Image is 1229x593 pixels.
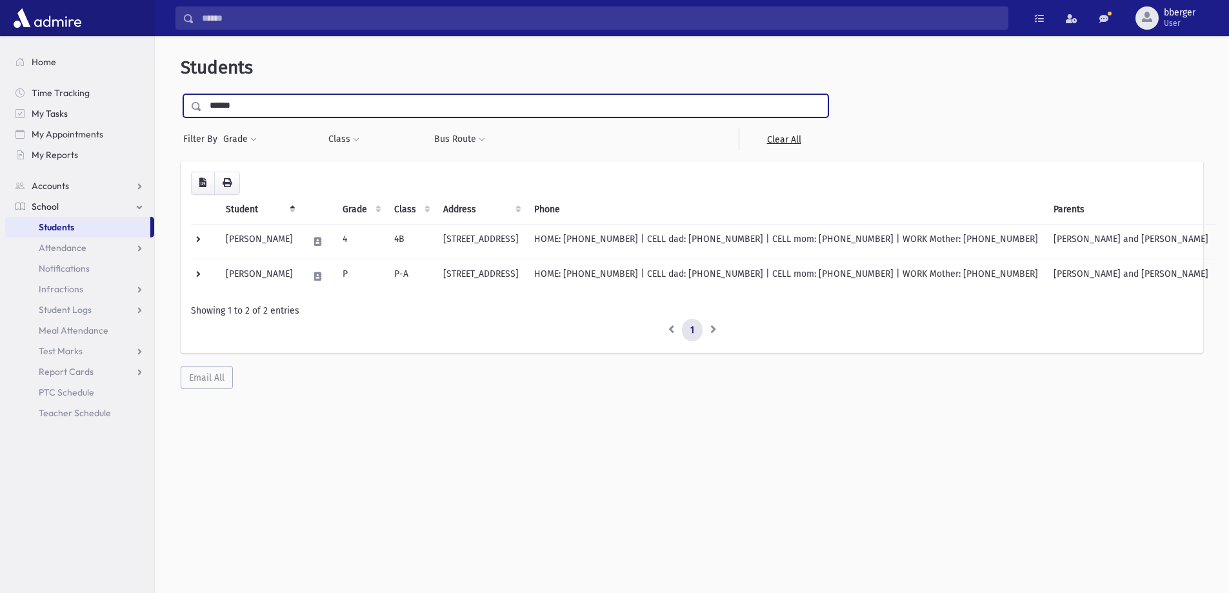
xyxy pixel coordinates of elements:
[328,128,360,151] button: Class
[1046,259,1216,294] td: [PERSON_NAME] and [PERSON_NAME]
[5,403,154,423] a: Teacher Schedule
[5,341,154,361] a: Test Marks
[739,128,828,151] a: Clear All
[32,108,68,119] span: My Tasks
[5,196,154,217] a: School
[181,366,233,389] button: Email All
[39,242,86,254] span: Attendance
[10,5,85,31] img: AdmirePro
[5,83,154,103] a: Time Tracking
[218,259,301,294] td: [PERSON_NAME]
[5,176,154,196] a: Accounts
[5,52,154,72] a: Home
[218,195,301,225] th: Student: activate to sort column descending
[218,224,301,259] td: [PERSON_NAME]
[39,387,94,398] span: PTC Schedule
[5,237,154,258] a: Attendance
[39,325,108,336] span: Meal Attendance
[5,145,154,165] a: My Reports
[39,366,94,377] span: Report Cards
[5,299,154,320] a: Student Logs
[39,304,92,316] span: Student Logs
[39,345,83,357] span: Test Marks
[434,128,486,151] button: Bus Route
[335,195,386,225] th: Grade: activate to sort column ascending
[181,57,253,78] span: Students
[39,221,74,233] span: Students
[1046,195,1216,225] th: Parents
[32,149,78,161] span: My Reports
[435,195,526,225] th: Address: activate to sort column ascending
[32,87,90,99] span: Time Tracking
[5,103,154,124] a: My Tasks
[5,279,154,299] a: Infractions
[214,172,240,195] button: Print
[386,259,435,294] td: P-A
[1164,18,1195,28] span: User
[5,124,154,145] a: My Appointments
[5,361,154,382] a: Report Cards
[526,259,1046,294] td: HOME: [PHONE_NUMBER] | CELL dad: [PHONE_NUMBER] | CELL mom: [PHONE_NUMBER] | WORK Mother: [PHONE_...
[526,224,1046,259] td: HOME: [PHONE_NUMBER] | CELL dad: [PHONE_NUMBER] | CELL mom: [PHONE_NUMBER] | WORK Mother: [PHONE_...
[39,407,111,419] span: Teacher Schedule
[194,6,1008,30] input: Search
[223,128,257,151] button: Grade
[335,259,386,294] td: P
[5,382,154,403] a: PTC Schedule
[191,304,1193,317] div: Showing 1 to 2 of 2 entries
[5,217,150,237] a: Students
[682,319,703,342] a: 1
[39,263,90,274] span: Notifications
[335,224,386,259] td: 4
[526,195,1046,225] th: Phone
[435,259,526,294] td: [STREET_ADDRESS]
[191,172,215,195] button: CSV
[386,195,435,225] th: Class: activate to sort column ascending
[5,258,154,279] a: Notifications
[5,320,154,341] a: Meal Attendance
[183,132,223,146] span: Filter By
[32,128,103,140] span: My Appointments
[32,180,69,192] span: Accounts
[386,224,435,259] td: 4B
[1164,8,1195,18] span: bberger
[1046,224,1216,259] td: [PERSON_NAME] and [PERSON_NAME]
[39,283,83,295] span: Infractions
[32,201,59,212] span: School
[32,56,56,68] span: Home
[435,224,526,259] td: [STREET_ADDRESS]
